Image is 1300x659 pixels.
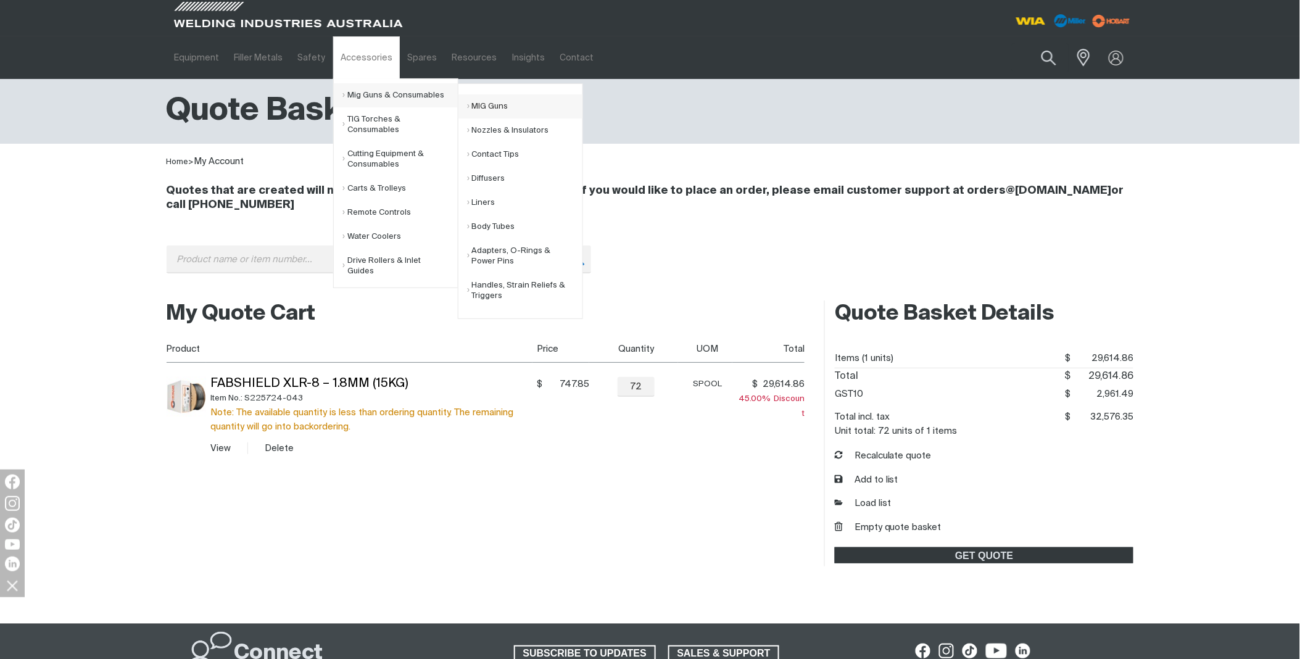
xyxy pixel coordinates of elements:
[1028,43,1070,72] button: Search products
[5,518,20,533] img: TikTok
[265,441,294,455] button: Delete Fabshield XLR-8 – 1.8mm (15kg)
[210,405,532,434] div: Note: The available quantity is less than ordering quantity. The remaining quantity will go into ...
[835,300,1133,328] h2: Quote Basket Details
[226,36,290,79] a: Filler Metals
[1071,385,1134,404] span: 2,961.49
[589,335,678,363] th: Quantity
[835,449,932,463] button: Recalculate quote
[761,378,805,391] span: 29,614.86
[5,475,20,489] img: Facebook
[343,142,458,176] a: Cutting Equipment & Consumables
[210,378,408,390] a: Fabshield XLR-8 – 1.8mm (15kg)
[333,78,458,288] ul: Accessories Submenu
[1012,43,1069,72] input: Product name or item number...
[400,36,444,79] a: Spares
[552,36,601,79] a: Contact
[167,91,373,131] h1: Quote Basket
[835,521,942,535] button: Empty quote basket
[1071,408,1134,426] span: 32,576.35
[739,395,805,418] span: Discount
[532,335,589,363] th: Price
[732,335,805,363] th: Total
[1006,185,1112,196] a: @[DOMAIN_NAME]
[836,547,1132,563] span: GET QUOTE
[835,408,890,426] dt: Total incl. tax
[739,395,774,403] span: 45.00%
[505,36,552,79] a: Insights
[537,378,542,391] span: $
[683,377,732,391] div: SPOOL
[167,158,189,166] a: Home
[468,239,582,273] a: Adapters, O-Rings & Power Pins
[167,335,532,363] th: Product
[1066,354,1071,363] span: $
[835,349,893,368] dt: Items (1 units)
[1071,349,1134,368] span: 29,614.86
[343,176,458,201] a: Carts & Trolleys
[333,36,400,79] a: Accessories
[444,36,504,79] a: Resources
[468,191,582,215] a: Liners
[343,249,458,283] a: Drive Rollers & Inlet Guides
[290,36,333,79] a: Safety
[835,426,957,436] dt: Unit total: 72 units of 1 items
[835,497,891,511] a: Load list
[468,118,582,143] a: Nozzles & Insulators
[2,575,23,596] img: hide socials
[1089,12,1134,30] img: miller
[343,83,458,107] a: Mig Guns & Consumables
[468,94,582,118] a: MIG Guns
[1065,371,1071,381] span: $
[189,158,194,166] span: >
[343,201,458,225] a: Remote Controls
[210,444,231,453] a: View Fabshield XLR-8 – 1.8mm (15kg)
[167,36,226,79] a: Equipment
[5,557,20,571] img: LinkedIn
[194,157,244,166] a: My Account
[5,539,20,550] img: YouTube
[1071,368,1134,385] span: 29,614.86
[343,107,458,142] a: TIG Torches & Consumables
[167,36,892,79] nav: Main
[678,335,732,363] th: UOM
[167,246,591,273] input: Product name or item number...
[835,473,898,487] button: Add to list
[468,215,582,239] a: Body Tubes
[546,378,589,391] span: 747.85
[468,167,582,191] a: Diffusers
[835,368,858,385] dt: Total
[1066,412,1071,421] span: $
[468,143,582,167] a: Contact Tips
[5,496,20,511] img: Instagram
[167,246,1134,292] div: Product or group for quick order
[1066,389,1071,399] span: $
[458,83,583,319] ul: Mig Guns & Consumables Submenu
[167,300,805,328] h2: My Quote Cart
[835,385,863,404] dt: GST10
[343,225,458,249] a: Water Coolers
[835,547,1133,563] a: GET QUOTE
[210,391,532,405] div: Item No.: S225724-043
[752,378,758,391] span: $
[167,377,206,417] img: Fabshield XLR-8 – 1.8mm (15kg)
[468,273,582,308] a: Handles, Strain Reliefs & Triggers
[167,184,1134,212] h4: Quotes that are created will not automatically convert into a sales order. If you would like to p...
